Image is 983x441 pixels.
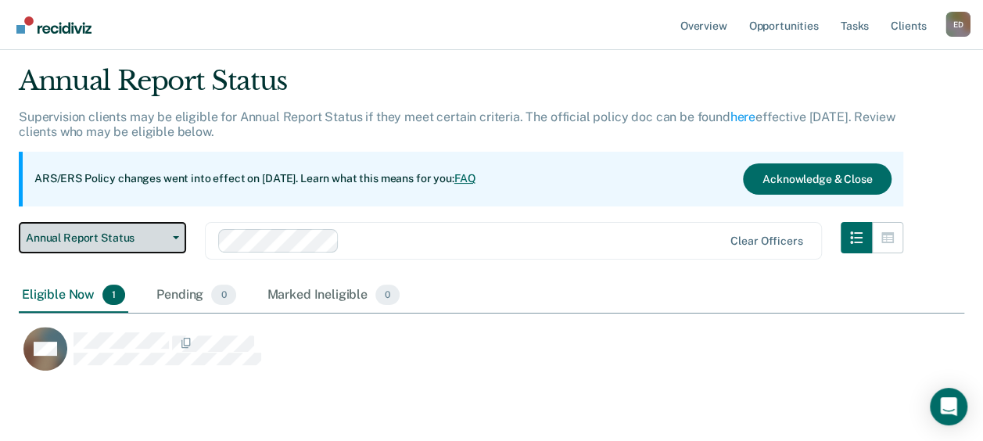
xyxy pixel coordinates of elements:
[19,278,128,313] div: Eligible Now1
[730,235,802,248] div: Clear officers
[930,388,967,425] div: Open Intercom Messenger
[153,278,239,313] div: Pending0
[945,12,970,37] button: Profile dropdown button
[19,222,186,253] button: Annual Report Status
[26,231,167,245] span: Annual Report Status
[19,65,903,109] div: Annual Report Status
[16,16,91,34] img: Recidiviz
[743,163,892,195] button: Acknowledge & Close
[19,109,895,139] p: Supervision clients may be eligible for Annual Report Status if they meet certain criteria. The o...
[454,172,476,185] a: FAQ
[730,109,755,124] a: here
[211,285,235,305] span: 0
[102,285,125,305] span: 1
[264,278,404,313] div: Marked Ineligible0
[945,12,970,37] div: E D
[34,171,475,187] p: ARS/ERS Policy changes went into effect on [DATE]. Learn what this means for you:
[19,326,846,389] div: CaseloadOpportunityCell-18619951
[375,285,400,305] span: 0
